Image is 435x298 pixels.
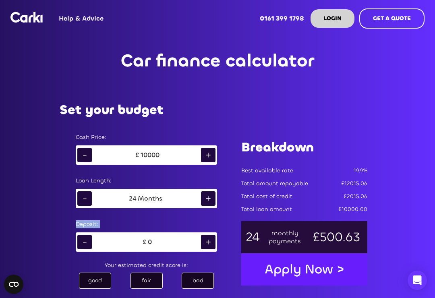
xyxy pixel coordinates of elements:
a: Apply Now > [257,257,352,282]
div: 19.9% [354,167,367,175]
strong: LOGIN [323,14,342,22]
strong: 0161 399 1798 [260,14,304,23]
div: Cash Price: [76,133,217,141]
a: 0161 399 1798 [253,3,311,34]
div: + [201,235,215,249]
h1: Breakdown [241,139,367,156]
div: £500.63 [309,233,364,241]
div: £10000.00 [338,205,367,213]
div: £2015.06 [344,192,367,201]
div: Loan Length: [76,177,217,185]
div: - [77,191,92,206]
div: Months [136,195,164,203]
div: Open Intercom Messenger [408,271,427,290]
h2: Set your budget [60,103,163,117]
a: GET A QUOTE [359,8,425,29]
div: - [77,148,92,162]
div: + [201,191,215,206]
div: Total loan amount [241,205,292,213]
strong: GET A QUOTE [373,14,411,22]
div: Deposit: [76,220,217,228]
button: Open CMP widget [4,275,23,294]
div: £12015.06 [341,180,367,188]
div: monthly payments [268,229,302,245]
div: 24 [245,233,260,241]
div: £ [141,238,148,246]
div: Your estimated credit score is: [68,260,225,271]
a: LOGIN [311,9,354,28]
div: 24 [129,195,136,203]
img: Logo [10,12,43,23]
a: Help & Advice [52,3,110,34]
div: Total cost of credit [241,192,292,201]
div: 10000 [141,151,159,159]
div: 0 [148,238,152,246]
div: Best available rate [241,167,293,175]
div: - [77,235,92,249]
div: Total amount repayable [241,180,308,188]
h3: Car finance calculator [121,49,314,74]
div: + [201,148,215,162]
div: £ [134,151,141,159]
